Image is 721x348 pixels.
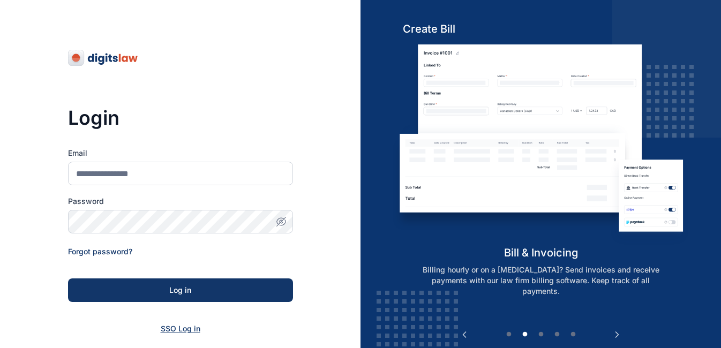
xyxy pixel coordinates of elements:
button: 4 [552,329,562,340]
button: Previous [459,329,470,340]
h3: Login [68,107,293,128]
button: Log in [68,278,293,302]
button: 3 [536,329,546,340]
button: 1 [504,329,514,340]
a: Forgot password? [68,247,132,256]
button: 5 [568,329,579,340]
img: digitslaw-logo [68,49,139,66]
div: Log in [85,285,276,296]
button: 2 [520,329,530,340]
h5: Create Bill [392,21,689,36]
label: Email [68,148,293,158]
img: bill-and-invoicin [392,44,689,245]
p: Billing hourly or on a [MEDICAL_DATA]? Send invoices and receive payments with our law firm billi... [404,264,678,297]
button: Next [612,329,622,340]
label: Password [68,196,293,207]
h5: bill & invoicing [392,245,689,260]
a: SSO Log in [161,324,200,333]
